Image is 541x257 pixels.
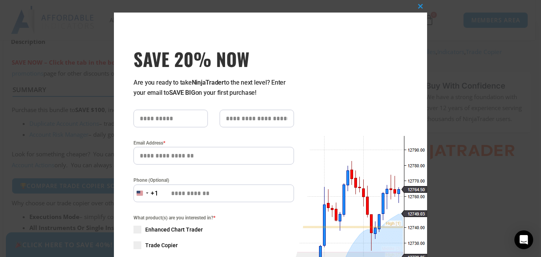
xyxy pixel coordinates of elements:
label: Email Address [133,139,294,147]
strong: NinjaTrader [192,79,224,86]
h3: SAVE 20% NOW [133,48,294,70]
div: +1 [151,188,159,199]
label: Enhanced Chart Trader [133,226,294,233]
span: What product(s) are you interested in? [133,214,294,222]
div: Open Intercom Messenger [514,230,533,249]
span: Trade Copier [145,241,178,249]
span: Enhanced Chart Trader [145,226,203,233]
strong: SAVE BIG [169,89,195,96]
button: Selected country [133,185,159,202]
label: Trade Copier [133,241,294,249]
label: Phone (Optional) [133,176,294,184]
p: Are you ready to take to the next level? Enter your email to on your first purchase! [133,78,294,98]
